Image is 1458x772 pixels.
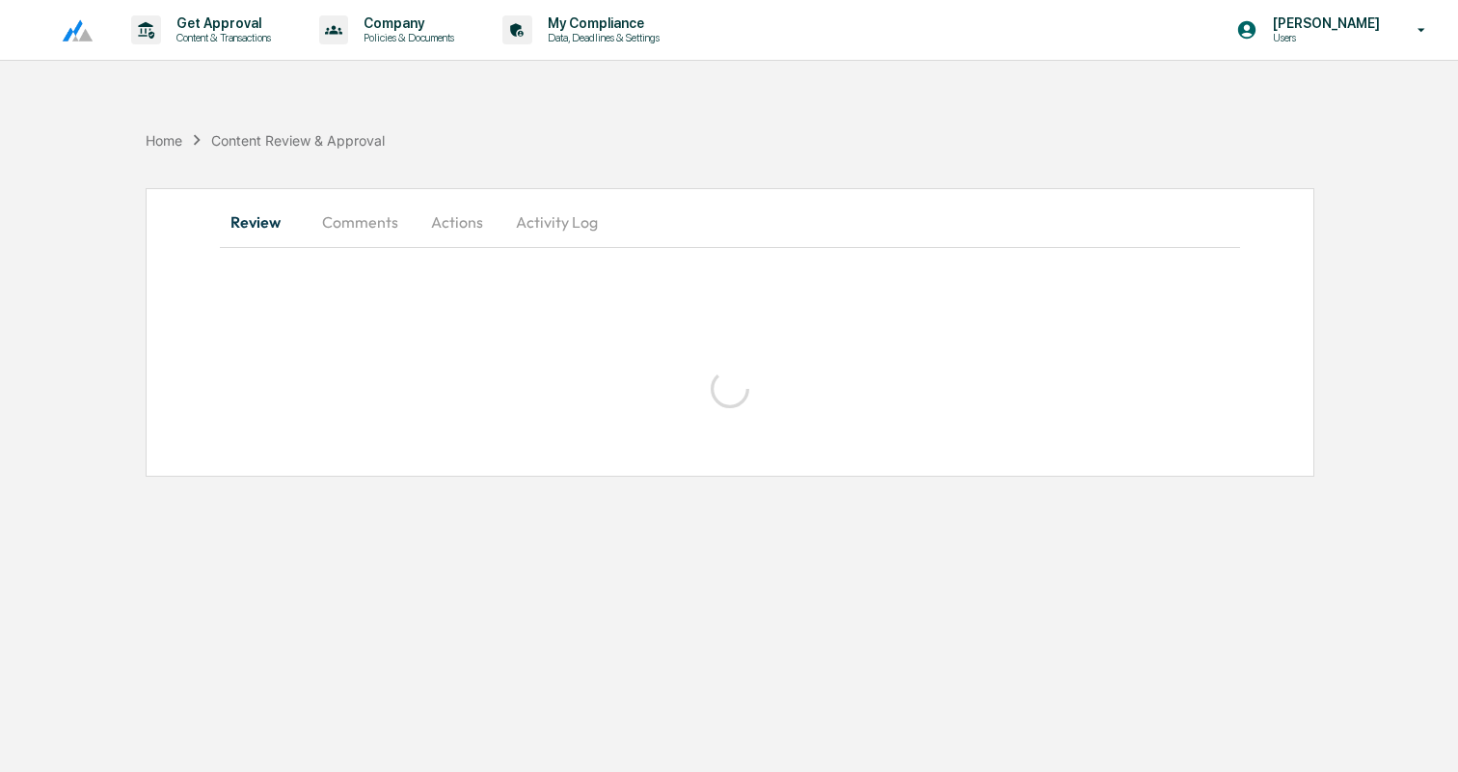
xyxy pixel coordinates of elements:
p: My Compliance [532,15,669,31]
p: Users [1257,31,1390,44]
button: Activity Log [500,199,613,245]
div: Content Review & Approval [211,132,385,149]
p: Company [348,15,464,31]
p: Policies & Documents [348,31,464,44]
div: Home [146,132,182,149]
p: [PERSON_NAME] [1257,15,1390,31]
div: secondary tabs example [220,199,1240,245]
button: Actions [414,199,500,245]
button: Comments [307,199,414,245]
p: Get Approval [161,15,281,31]
img: logo [46,18,93,42]
p: Content & Transactions [161,31,281,44]
button: Review [220,199,307,245]
p: Data, Deadlines & Settings [532,31,669,44]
